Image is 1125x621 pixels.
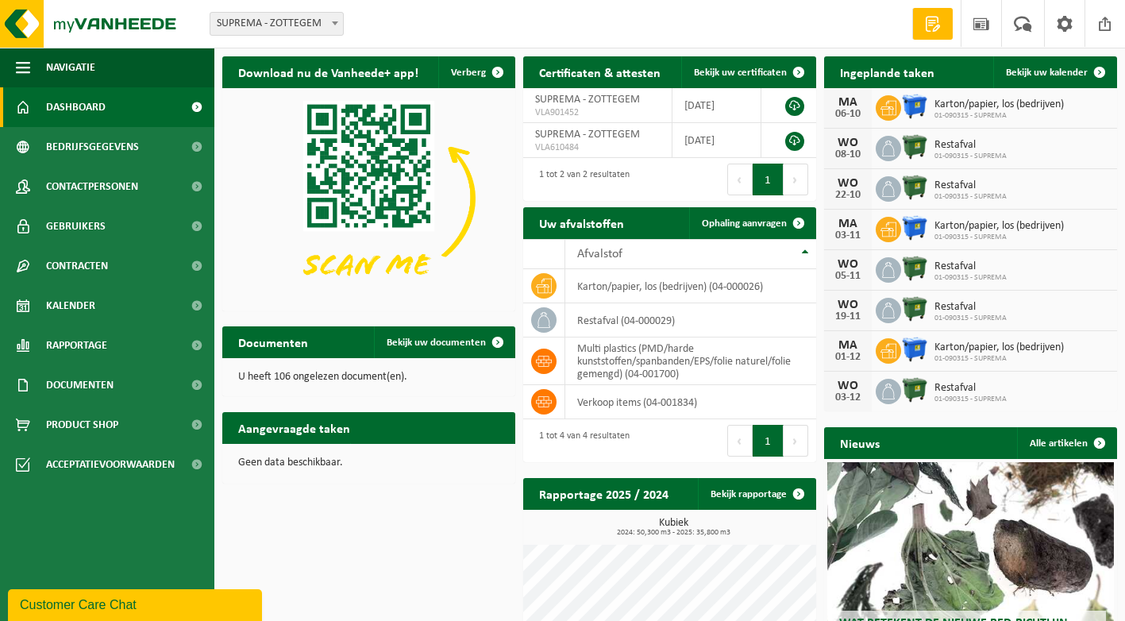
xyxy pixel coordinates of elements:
[727,164,753,195] button: Previous
[901,295,928,322] img: WB-1100-HPE-GN-01
[934,111,1064,121] span: 01-090315 - SUPREMA
[832,218,864,230] div: MA
[934,260,1007,273] span: Restafval
[531,518,816,537] h3: Kubiek
[535,94,640,106] span: SUPREMA - ZOTTEGEM
[832,352,864,363] div: 01-12
[523,56,676,87] h2: Certificaten & attesten
[523,478,684,509] h2: Rapportage 2025 / 2024
[832,380,864,392] div: WO
[832,299,864,311] div: WO
[832,230,864,241] div: 03-11
[535,106,660,119] span: VLA901452
[934,382,1007,395] span: Restafval
[901,214,928,241] img: WB-1100-HPE-BE-01
[46,326,107,365] span: Rapportage
[222,88,515,308] img: Download de VHEPlus App
[901,93,928,120] img: WB-1100-HPE-BE-01
[934,152,1007,161] span: 01-090315 - SUPREMA
[934,98,1064,111] span: Karton/papier, los (bedrijven)
[832,392,864,403] div: 03-12
[531,423,630,458] div: 1 tot 4 van 4 resultaten
[934,341,1064,354] span: Karton/papier, los (bedrijven)
[681,56,815,88] a: Bekijk uw certificaten
[698,478,815,510] a: Bekijk rapportage
[1006,67,1088,78] span: Bekijk uw kalender
[565,385,816,419] td: verkoop items (04-001834)
[993,56,1115,88] a: Bekijk uw kalender
[672,123,761,158] td: [DATE]
[46,445,175,484] span: Acceptatievoorwaarden
[824,427,896,458] h2: Nieuws
[934,233,1064,242] span: 01-090315 - SUPREMA
[901,336,928,363] img: WB-1100-HPE-BE-01
[702,218,787,229] span: Ophaling aanvragen
[934,273,1007,283] span: 01-090315 - SUPREMA
[222,56,434,87] h2: Download nu de Vanheede+ app!
[210,13,343,35] span: SUPREMA - ZOTTEGEM
[535,141,660,154] span: VLA610484
[694,67,787,78] span: Bekijk uw certificaten
[934,354,1064,364] span: 01-090315 - SUPREMA
[46,127,139,167] span: Bedrijfsgegevens
[523,207,640,238] h2: Uw afvalstoffen
[46,87,106,127] span: Dashboard
[934,395,1007,404] span: 01-090315 - SUPREMA
[451,67,486,78] span: Verberg
[727,425,753,457] button: Previous
[535,129,640,141] span: SUPREMA - ZOTTEGEM
[387,337,486,348] span: Bekijk uw documenten
[222,412,366,443] h2: Aangevraagde taken
[832,137,864,149] div: WO
[824,56,950,87] h2: Ingeplande taken
[46,167,138,206] span: Contactpersonen
[934,314,1007,323] span: 01-090315 - SUPREMA
[832,339,864,352] div: MA
[222,326,324,357] h2: Documenten
[934,220,1064,233] span: Karton/papier, los (bedrijven)
[753,164,784,195] button: 1
[531,529,816,537] span: 2024: 50,300 m3 - 2025: 35,800 m3
[901,133,928,160] img: WB-1100-HPE-GN-01
[46,365,114,405] span: Documenten
[438,56,514,88] button: Verberg
[46,48,95,87] span: Navigatie
[565,303,816,337] td: restafval (04-000029)
[901,255,928,282] img: WB-1100-HPE-GN-01
[672,88,761,123] td: [DATE]
[46,206,106,246] span: Gebruikers
[238,372,499,383] p: U heeft 106 ongelezen document(en).
[46,246,108,286] span: Contracten
[8,586,265,621] iframe: chat widget
[934,179,1007,192] span: Restafval
[374,326,514,358] a: Bekijk uw documenten
[1017,427,1115,459] a: Alle artikelen
[565,337,816,385] td: multi plastics (PMD/harde kunststoffen/spanbanden/EPS/folie naturel/folie gemengd) (04-001700)
[784,425,808,457] button: Next
[565,269,816,303] td: karton/papier, los (bedrijven) (04-000026)
[238,457,499,469] p: Geen data beschikbaar.
[832,271,864,282] div: 05-11
[531,162,630,197] div: 1 tot 2 van 2 resultaten
[46,405,118,445] span: Product Shop
[901,376,928,403] img: WB-1100-HPE-GN-01
[934,192,1007,202] span: 01-090315 - SUPREMA
[753,425,784,457] button: 1
[832,96,864,109] div: MA
[832,258,864,271] div: WO
[210,12,344,36] span: SUPREMA - ZOTTEGEM
[934,301,1007,314] span: Restafval
[832,190,864,201] div: 22-10
[784,164,808,195] button: Next
[832,177,864,190] div: WO
[934,139,1007,152] span: Restafval
[832,149,864,160] div: 08-10
[46,286,95,326] span: Kalender
[832,311,864,322] div: 19-11
[577,248,622,260] span: Afvalstof
[689,207,815,239] a: Ophaling aanvragen
[901,174,928,201] img: WB-1100-HPE-GN-01
[832,109,864,120] div: 06-10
